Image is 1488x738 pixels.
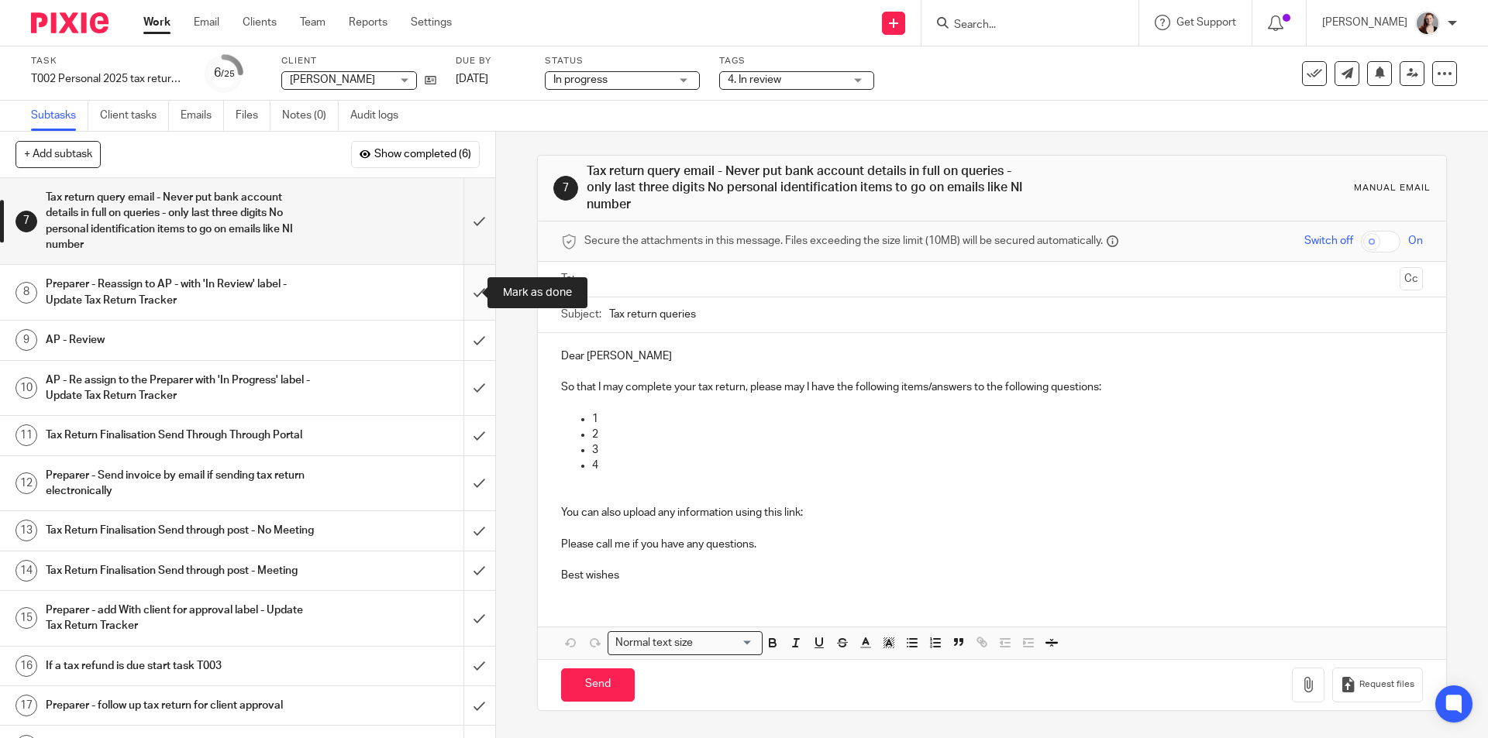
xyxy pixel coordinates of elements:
[592,458,1422,473] p: 4
[243,15,277,30] a: Clients
[728,74,781,85] span: 4. In review
[46,654,314,678] h1: If a tax refund is due start task T003
[561,668,635,702] input: Send
[561,307,601,322] label: Subject:
[46,186,314,256] h1: Tax return query email - Never put bank account details in full on queries - only last three digi...
[553,176,578,201] div: 7
[349,15,387,30] a: Reports
[15,472,37,494] div: 12
[592,411,1422,427] p: 1
[608,631,763,655] div: Search for option
[545,55,700,67] label: Status
[46,424,314,447] h1: Tax Return Finalisation Send Through Through Portal
[46,464,314,503] h1: Preparer - Send invoice by email if sending tax return electronically
[697,635,753,651] input: Search for option
[587,163,1025,213] h1: Tax return query email - Never put bank account details in full on queries - only last three digi...
[351,141,480,167] button: Show completed (6)
[281,55,436,67] label: Client
[561,271,578,287] label: To:
[15,211,37,232] div: 7
[46,369,314,408] h1: AP - Re assign to the Preparer with 'In Progress' label - Update Tax Return Tracker
[1408,233,1423,249] span: On
[584,233,1103,249] span: Secure the attachments in this message. Files exceeding the size limit (10MB) will be secured aut...
[46,273,314,312] h1: Preparer - Reassign to AP - with 'In Review' label - Update Tax Return Tracker
[561,379,1422,395] p: So that I may complete your tax return, please may I have the following items/answers to the foll...
[181,101,224,131] a: Emails
[46,599,314,638] h1: Preparer - add With client for approval label - Update Tax Return Tracker
[15,695,37,716] div: 17
[15,377,37,399] div: 10
[15,282,37,304] div: 8
[456,55,525,67] label: Due by
[46,519,314,542] h1: Tax Return Finalisation Send through post - No Meeting
[350,101,410,131] a: Audit logs
[592,427,1422,442] p: 2
[214,64,235,82] div: 6
[1400,267,1423,290] button: Cc
[1322,15,1407,30] p: [PERSON_NAME]
[1176,17,1236,28] span: Get Support
[31,71,186,87] div: T002 Personal 2025 tax return (non recurring)
[15,560,37,582] div: 14
[553,74,608,85] span: In progress
[46,559,314,582] h1: Tax Return Finalisation Send through post - Meeting
[611,635,696,651] span: Normal text size
[31,12,108,33] img: Pixie
[456,74,488,84] span: [DATE]
[143,15,170,30] a: Work
[282,101,339,131] a: Notes (0)
[15,424,37,446] div: 11
[15,141,101,167] button: + Add subtask
[719,55,874,67] label: Tags
[1332,668,1422,702] button: Request files
[592,442,1422,458] p: 3
[1359,678,1414,691] span: Request files
[561,568,1422,583] p: Best wishes
[31,55,186,67] label: Task
[561,537,1422,552] p: Please call me if you have any questions.
[1415,11,1440,36] img: High%20Res%20Andrew%20Price%20Accountants%20_Poppy%20Jakes%20Photography-3%20-%20Copy.jpg
[374,149,471,161] span: Show completed (6)
[15,607,37,629] div: 15
[236,101,270,131] a: Files
[1304,233,1353,249] span: Switch off
[46,694,314,717] h1: Preparer - follow up tax return for client approval
[15,520,37,541] div: 13
[100,101,169,131] a: Client tasks
[300,15,325,30] a: Team
[194,15,219,30] a: Email
[561,348,1422,364] p: Dear [PERSON_NAME]
[952,19,1092,33] input: Search
[15,329,37,351] div: 9
[46,328,314,352] h1: AP - Review
[1354,182,1431,194] div: Manual email
[290,74,375,85] span: [PERSON_NAME]
[31,101,88,131] a: Subtasks
[411,15,452,30] a: Settings
[561,505,1422,520] p: You can also upload any information using this link:
[15,655,37,677] div: 16
[221,70,235,78] small: /25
